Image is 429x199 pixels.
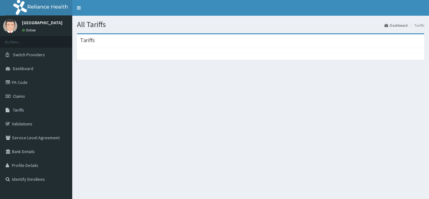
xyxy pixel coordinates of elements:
[13,52,45,58] span: Switch Providers
[77,20,424,29] h1: All Tariffs
[22,20,62,25] p: [GEOGRAPHIC_DATA]
[13,107,24,113] span: Tariffs
[22,28,37,32] a: Online
[80,37,95,43] h3: Tariffs
[408,23,424,28] li: Tariffs
[13,66,33,71] span: Dashboard
[13,93,25,99] span: Claims
[384,23,408,28] a: Dashboard
[3,19,17,33] img: User Image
